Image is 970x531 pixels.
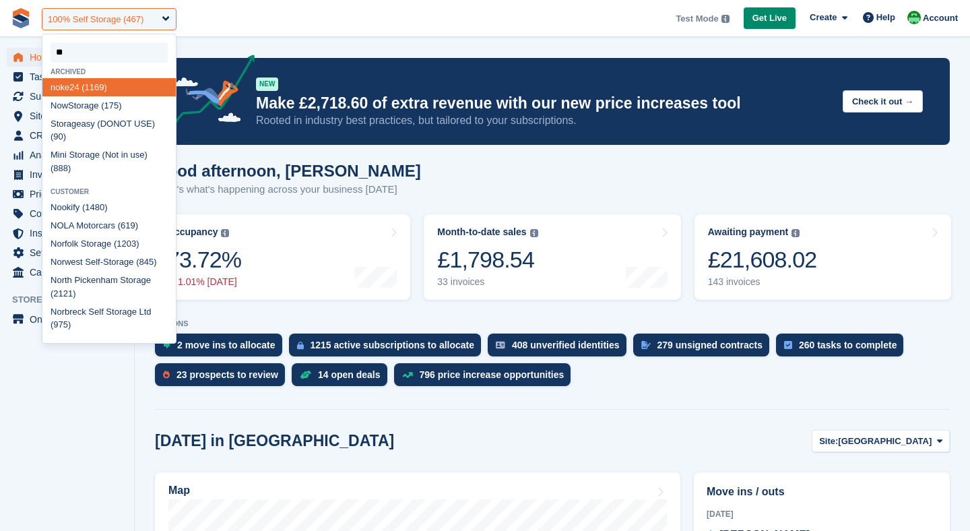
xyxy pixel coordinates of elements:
span: Invoices [30,165,110,184]
a: Month-to-date sales £1,798.54 33 invoices [424,214,680,300]
p: Make £2,718.60 of extra revenue with our new price increases tool [256,94,832,113]
span: Site: [819,435,838,448]
div: 14 open deals [318,369,381,380]
span: No [51,275,62,285]
span: Coupons [30,204,110,223]
div: Storageasy (DO T USE) (90) [42,115,176,146]
span: Get Live [752,11,787,25]
div: rbreck Self Storage Ltd (975) [42,303,176,334]
div: Month-to-date sales [437,226,526,238]
span: [GEOGRAPHIC_DATA] [838,435,932,448]
div: Customer [42,188,176,195]
a: menu [7,185,127,204]
div: Mini Storage ( t in use) (888) [42,146,176,178]
h2: Move ins / outs [707,484,937,500]
a: 14 open deals [292,363,394,393]
div: Occupancy [167,226,218,238]
img: stora-icon-8386f47178a22dfd0bd8f6a31ec36ba5ce8667c1dd55bd0f319d3a0aa187defe.svg [11,8,31,28]
h2: Map [168,485,190,497]
button: Site: [GEOGRAPHIC_DATA] [812,430,950,452]
span: No [105,150,117,160]
div: 143 invoices [708,276,817,288]
a: 796 price increase opportunities [394,363,578,393]
span: NO [51,220,64,230]
div: [DATE] [707,508,937,520]
div: rfolk Storage (1203) [42,235,176,253]
p: Here's what's happening across your business [DATE] [155,182,421,197]
span: Pricing [30,185,110,204]
div: 33 invoices [437,276,538,288]
a: menu [7,204,127,223]
a: 23 prospects to review [155,363,292,393]
div: rwest Self-Storage (845) [42,253,176,272]
div: LA Motorcars (619) [42,217,176,235]
div: okify (1480) [42,199,176,217]
img: icon-info-grey-7440780725fd019a000dd9b08b2336e03edf1995a4989e88bcd33f0948082b44.svg [530,229,538,237]
span: Tasks [30,67,110,86]
a: menu [7,67,127,86]
span: CRM [30,126,110,145]
div: 279 unsigned contracts [657,340,763,350]
div: 73.72% [167,246,241,274]
img: contract_signature_icon-13c848040528278c33f63329250d36e43548de30e8caae1d1a13099fd9432cc5.svg [641,341,651,349]
img: price-adjustments-announcement-icon-8257ccfd72463d97f412b2fc003d46551f7dbcb40ab6d574587a9cd5c0d94... [161,55,255,131]
span: Account [923,11,958,25]
div: rth Pickenham Storage (2121) [42,272,176,303]
a: menu [7,146,127,164]
button: Check it out → [843,90,923,113]
a: menu [7,87,127,106]
div: 2 move ins to allocate [177,340,276,350]
a: 1215 active subscriptions to allocate [289,334,488,363]
span: Home [30,48,110,67]
div: 796 price increase opportunities [420,369,564,380]
a: Get Live [744,7,796,30]
div: 100% Self Storage (467) [48,13,143,26]
span: NO [113,119,127,129]
div: £1,798.54 [437,246,538,274]
span: No [51,307,62,317]
span: Help [876,11,895,24]
img: move_ins_to_allocate_icon-fdf77a2bb77ea45bf5b3d319d69a93e2d87916cf1d5bf7949dd705db3b84f3ca.svg [163,341,170,349]
div: 260 tasks to complete [799,340,897,350]
span: Analytics [30,146,110,164]
span: Sites [30,106,110,125]
img: task-75834270c22a3079a89374b754ae025e5fb1db73e45f91037f5363f120a921f8.svg [784,341,792,349]
span: Settings [30,243,110,262]
h2: [DATE] in [GEOGRAPHIC_DATA] [155,432,394,450]
img: icon-info-grey-7440780725fd019a000dd9b08b2336e03edf1995a4989e88bcd33f0948082b44.svg [721,15,730,23]
div: 408 unverified identities [512,340,620,350]
span: Capital [30,263,110,282]
a: menu [7,310,127,329]
a: menu [7,48,127,67]
div: 23 prospects to review [176,369,278,380]
div: NEW [256,77,278,91]
span: Create [810,11,837,24]
div: ke24 (1169) [42,78,176,96]
h1: Good afternoon, [PERSON_NAME] [155,162,421,180]
div: £21,608.02 [708,246,817,274]
a: menu [7,224,127,243]
a: 2 move ins to allocate [155,334,289,363]
img: verify_identity-adf6edd0f0f0b5bbfe63781bf79b02c33cf7c696d77639b501bdc392416b5a36.svg [496,341,505,349]
div: wStorage (175) [42,96,176,115]
span: No [51,257,62,267]
span: Storefront [12,293,134,307]
a: menu [7,106,127,125]
div: 1215 active subscriptions to allocate [311,340,475,350]
a: menu [7,263,127,282]
span: Online Store [30,310,110,329]
span: No [51,202,62,212]
a: Awaiting payment £21,608.02 143 invoices [694,214,951,300]
span: No [51,239,62,249]
a: menu [7,165,127,184]
div: Archived [42,68,176,75]
span: No [51,100,62,111]
img: price_increase_opportunities-93ffe204e8149a01c8c9dc8f82e8f89637d9d84a8eef4429ea346261dce0b2c0.svg [402,372,413,378]
a: 279 unsigned contracts [633,334,776,363]
span: Insurance [30,224,110,243]
div: Awaiting payment [708,226,789,238]
span: Test Mode [676,12,718,26]
img: active_subscription_to_allocate_icon-d502201f5373d7db506a760aba3b589e785aa758c864c3986d89f69b8ff3... [297,341,304,350]
a: menu [7,243,127,262]
a: 260 tasks to complete [776,334,911,363]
